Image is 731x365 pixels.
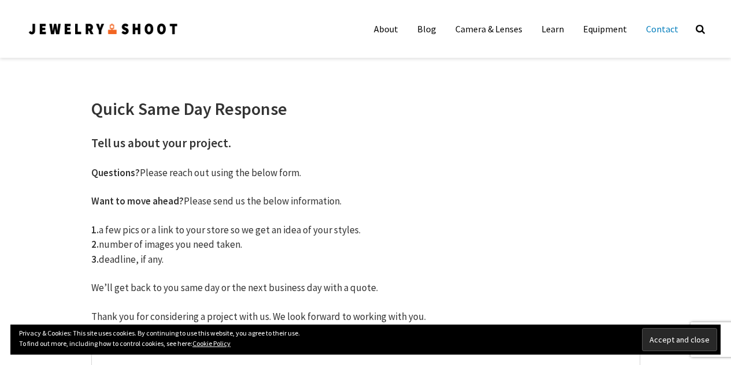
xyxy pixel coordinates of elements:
a: Learn [533,17,573,40]
a: Cookie Policy [192,339,231,348]
h3: Tell us about your project. [91,135,640,152]
p: Thank you for considering a project with us. We look forward to working with you. [91,310,640,325]
h1: Quick Same Day Response [91,98,640,119]
p: Please reach out using the below form. [91,166,640,181]
a: Blog [409,17,445,40]
a: About [365,17,407,40]
a: Contact [637,17,687,40]
strong: 3. [91,253,99,266]
strong: Want to move ahead? [91,195,184,207]
a: Equipment [574,17,636,40]
p: We’ll get back to you same day or the next business day with a quote. [91,281,640,296]
img: Jewelry Photographer Bay Area - San Francisco | Nationwide via Mail [28,21,179,37]
a: Camera & Lenses [447,17,531,40]
strong: Questions? [91,166,140,179]
p: a few pics or a link to your store so we get an idea of your styles. number of images you need ta... [91,223,640,267]
strong: 1. [91,224,99,236]
input: Accept and close [642,328,717,351]
p: Please send us the below information. [91,194,640,209]
div: Privacy & Cookies: This site uses cookies. By continuing to use this website, you agree to their ... [10,325,721,355]
strong: 2. [91,238,99,251]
